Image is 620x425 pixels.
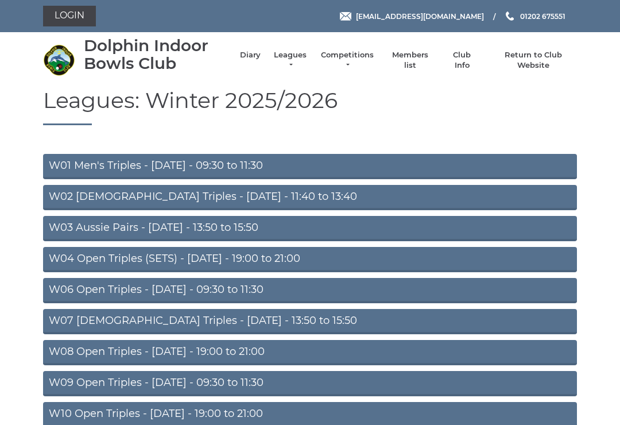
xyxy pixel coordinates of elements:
span: [EMAIL_ADDRESS][DOMAIN_NAME] [356,11,484,20]
a: Login [43,6,96,26]
a: W08 Open Triples - [DATE] - 19:00 to 21:00 [43,340,577,365]
a: W07 [DEMOGRAPHIC_DATA] Triples - [DATE] - 13:50 to 15:50 [43,309,577,334]
a: W06 Open Triples - [DATE] - 09:30 to 11:30 [43,278,577,303]
a: Return to Club Website [490,50,577,71]
span: 01202 675551 [520,11,565,20]
a: Phone us 01202 675551 [504,11,565,22]
a: W02 [DEMOGRAPHIC_DATA] Triples - [DATE] - 11:40 to 13:40 [43,185,577,210]
img: Dolphin Indoor Bowls Club [43,44,75,76]
img: Phone us [506,11,514,21]
a: W09 Open Triples - [DATE] - 09:30 to 11:30 [43,371,577,396]
a: W04 Open Triples (SETS) - [DATE] - 19:00 to 21:00 [43,247,577,272]
img: Email [340,12,351,21]
a: Diary [240,50,261,60]
a: Leagues [272,50,308,71]
a: Club Info [445,50,479,71]
div: Dolphin Indoor Bowls Club [84,37,228,72]
a: W03 Aussie Pairs - [DATE] - 13:50 to 15:50 [43,216,577,241]
a: Competitions [320,50,375,71]
a: W01 Men's Triples - [DATE] - 09:30 to 11:30 [43,154,577,179]
a: Members list [386,50,433,71]
h1: Leagues: Winter 2025/2026 [43,88,577,126]
a: Email [EMAIL_ADDRESS][DOMAIN_NAME] [340,11,484,22]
